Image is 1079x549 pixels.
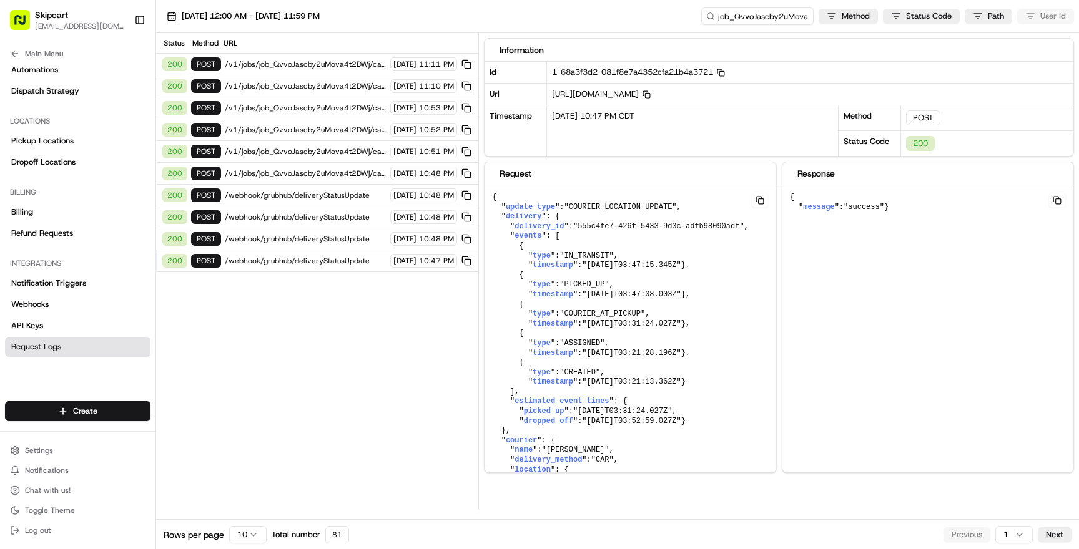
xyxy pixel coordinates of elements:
span: /v1/jobs/job_QvvoJascby2uMova4t2DWj/cancel [225,103,387,113]
button: Toggle Theme [5,502,150,519]
span: type [533,339,551,347]
div: 200 [906,136,935,151]
span: timestamp [533,319,573,328]
span: /webhook/grubhub/deliveryStatusUpdate [225,256,387,266]
div: POST [191,79,221,93]
a: Refund Requests [5,223,150,243]
img: 1736555255976-a54dd68f-1ca7-489b-9aae-adbdc363a1c4 [12,119,35,142]
button: Path [965,9,1012,24]
span: [DATE] [393,125,416,135]
div: Timestamp [485,105,547,156]
span: delivery_id [515,222,564,231]
div: 200 [162,79,187,93]
span: 11:11 PM [419,59,454,69]
div: Id [485,62,547,83]
div: Status Code [839,130,901,156]
button: Main Menu [5,45,150,62]
button: Status Code [883,9,960,24]
span: Total number [272,529,320,540]
span: Rows per page [164,528,224,541]
span: estimated_event_times [515,397,609,406]
span: Refund Requests [11,228,73,239]
div: Url [485,83,547,105]
span: Request Logs [11,341,61,352]
input: Type to search [701,7,814,25]
div: POST [191,254,221,268]
span: "PICKED_UP" [559,280,609,289]
button: Method [819,9,878,24]
span: Toggle Theme [25,505,75,515]
span: Create [73,406,97,417]
button: Skipcart[EMAIL_ADDRESS][DOMAIN_NAME] [5,5,129,35]
div: 200 [162,123,187,137]
span: dropped_off [524,417,573,425]
div: Locations [5,111,150,131]
div: 200 [162,188,187,202]
span: Pickup Locations [11,135,74,147]
span: courier [506,436,537,445]
a: 📗Knowledge Base [7,176,101,198]
button: Create [5,401,150,421]
div: Method [190,38,220,48]
span: Webhooks [11,299,49,310]
span: 10:48 PM [419,234,454,244]
button: Skipcart [35,9,68,21]
div: 📗 [12,182,22,192]
a: 💻API Documentation [101,176,205,198]
span: 10:48 PM [419,190,454,200]
span: 1-68a3f3d2-081f8e7a4352cfa21b4a3721 [552,67,725,77]
a: Webhooks [5,294,150,314]
div: Integrations [5,253,150,273]
button: Settings [5,442,150,459]
span: 10:48 PM [419,168,454,178]
a: Powered byPylon [88,211,151,221]
span: timestamp [533,290,573,299]
span: Knowledge Base [25,181,96,193]
span: Settings [25,445,53,455]
span: Billing [11,206,33,218]
a: Pickup Locations [5,131,150,151]
div: POST [191,123,221,137]
span: [DATE] [393,81,416,91]
a: Automations [5,60,150,80]
span: "[DATE]T03:21:28.196Z" [582,349,681,357]
span: message [803,203,834,211]
a: Notification Triggers [5,273,150,293]
div: Method [839,105,901,130]
span: "555c4fe7-426f-5433-9d3c-adfb98090adf" [573,222,744,231]
button: Next [1038,527,1072,542]
div: We're available if you need us! [42,132,158,142]
div: POST [191,145,221,158]
span: [DATE] [393,256,416,266]
button: [EMAIL_ADDRESS][DOMAIN_NAME] [35,21,124,31]
span: [DATE] [393,147,416,157]
span: Pylon [124,211,151,221]
span: [DATE] [393,59,416,69]
span: [DATE] [393,168,416,178]
span: API Keys [11,320,43,331]
span: Notifications [25,465,69,475]
span: "[PERSON_NAME]" [542,445,609,454]
span: "[DATE]T03:31:24.027Z" [573,407,672,415]
pre: { " ": } [782,185,1073,220]
span: type [533,309,551,318]
span: Status Code [906,11,952,22]
span: [DATE] [393,234,416,244]
div: POST [191,167,221,180]
span: "[DATE]T03:31:24.027Z" [582,319,681,328]
span: location [515,465,551,474]
span: [DATE] [393,103,416,113]
span: "ASSIGNED" [559,339,604,347]
div: 200 [162,101,187,115]
span: delivery [506,212,542,221]
p: Welcome 👋 [12,50,227,70]
div: 200 [162,57,187,71]
div: 💻 [106,182,116,192]
span: [DATE] [393,212,416,222]
a: API Keys [5,316,150,336]
button: Chat with us! [5,482,150,499]
a: Dispatch Strategy [5,81,150,101]
pre: { " ": , " ": { " ": , " ": [ { " ": , " ": }, { " ": , " ": }, { " ": , " ": }, { " ": , " ": },... [485,185,776,522]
